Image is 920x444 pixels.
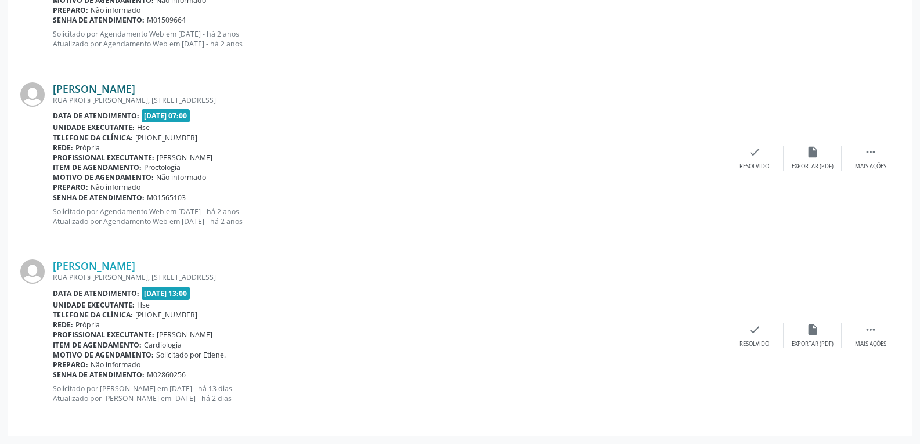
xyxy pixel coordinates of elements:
[91,182,140,192] span: Não informado
[739,163,769,171] div: Resolvido
[53,29,726,49] p: Solicitado por Agendamento Web em [DATE] - há 2 anos Atualizado por Agendamento Web em [DATE] - h...
[53,82,135,95] a: [PERSON_NAME]
[75,320,100,330] span: Própria
[53,5,88,15] b: Preparo:
[53,360,88,370] b: Preparo:
[156,172,206,182] span: Não informado
[53,300,135,310] b: Unidade executante:
[135,310,197,320] span: [PHONE_NUMBER]
[53,340,142,350] b: Item de agendamento:
[806,323,819,336] i: insert_drive_file
[20,259,45,284] img: img
[137,300,150,310] span: Hse
[53,163,142,172] b: Item de agendamento:
[91,5,140,15] span: Não informado
[53,133,133,143] b: Telefone da clínica:
[53,288,139,298] b: Data de atendimento:
[142,287,190,300] span: [DATE] 13:00
[53,193,145,203] b: Senha de atendimento:
[53,272,726,282] div: RUA PROF§ [PERSON_NAME], [STREET_ADDRESS]
[855,163,886,171] div: Mais ações
[53,153,154,163] b: Profissional executante:
[748,146,761,158] i: check
[53,330,154,340] b: Profissional executante:
[806,146,819,158] i: insert_drive_file
[157,153,212,163] span: [PERSON_NAME]
[748,323,761,336] i: check
[144,340,182,350] span: Cardiologia
[792,340,834,348] div: Exportar (PDF)
[147,15,186,25] span: M01509664
[53,310,133,320] b: Telefone da clínica:
[53,143,73,153] b: Rede:
[20,82,45,107] img: img
[53,182,88,192] b: Preparo:
[855,340,886,348] div: Mais ações
[156,350,226,360] span: Solicitado por Etiene.
[53,259,135,272] a: [PERSON_NAME]
[157,330,212,340] span: [PERSON_NAME]
[53,350,154,360] b: Motivo de agendamento:
[792,163,834,171] div: Exportar (PDF)
[53,172,154,182] b: Motivo de agendamento:
[739,340,769,348] div: Resolvido
[53,122,135,132] b: Unidade executante:
[53,207,726,226] p: Solicitado por Agendamento Web em [DATE] - há 2 anos Atualizado por Agendamento Web em [DATE] - h...
[147,193,186,203] span: M01565103
[91,360,140,370] span: Não informado
[864,323,877,336] i: 
[53,384,726,403] p: Solicitado por [PERSON_NAME] em [DATE] - há 13 dias Atualizado por [PERSON_NAME] em [DATE] - há 2...
[75,143,100,153] span: Própria
[53,111,139,121] b: Data de atendimento:
[137,122,150,132] span: Hse
[53,95,726,105] div: RUA PROF§ [PERSON_NAME], [STREET_ADDRESS]
[144,163,181,172] span: Proctologia
[53,320,73,330] b: Rede:
[142,109,190,122] span: [DATE] 07:00
[864,146,877,158] i: 
[53,370,145,380] b: Senha de atendimento:
[147,370,186,380] span: M02860256
[135,133,197,143] span: [PHONE_NUMBER]
[53,15,145,25] b: Senha de atendimento:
